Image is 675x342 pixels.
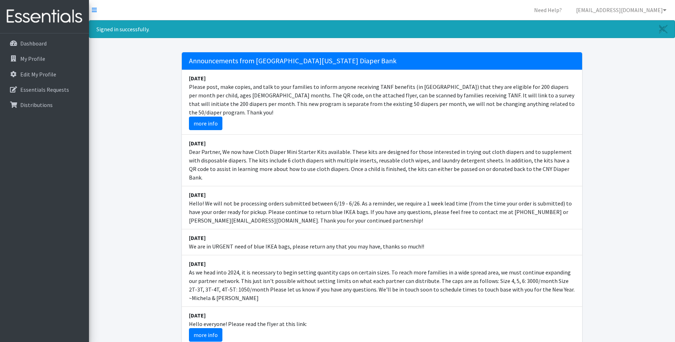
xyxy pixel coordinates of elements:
strong: [DATE] [189,140,206,147]
li: Please post, make copies, and talk to your families to inform anyone receiving TANF benefits (in ... [182,70,582,135]
a: Edit My Profile [3,67,86,81]
li: Dear Partner, We now have Cloth Diaper Mini Starter Kits available. These kits are designed for t... [182,135,582,186]
li: We are in URGENT need of blue IKEA bags, please return any that you may have, thanks so much!! [182,229,582,255]
p: My Profile [20,55,45,62]
a: more info [189,328,222,342]
a: Essentials Requests [3,82,86,97]
p: Essentials Requests [20,86,69,93]
p: Edit My Profile [20,71,56,78]
a: My Profile [3,52,86,66]
a: Dashboard [3,36,86,50]
li: As we head into 2024, it is necessary to begin setting quantity caps on certain sizes. To reach m... [182,255,582,307]
h5: Announcements from [GEOGRAPHIC_DATA][US_STATE] Diaper Bank [182,52,582,70]
strong: [DATE] [189,260,206,267]
div: Signed in successfully. [89,20,675,38]
a: Distributions [3,98,86,112]
a: [EMAIL_ADDRESS][DOMAIN_NAME] [570,3,672,17]
a: more info [189,117,222,130]
strong: [DATE] [189,75,206,82]
p: Dashboard [20,40,47,47]
p: Distributions [20,101,53,108]
strong: [DATE] [189,312,206,319]
strong: [DATE] [189,234,206,241]
img: HumanEssentials [3,5,86,28]
strong: [DATE] [189,191,206,198]
li: Hello! We will not be processing orders submitted between 6/19 - 6/26. As a reminder, we require ... [182,186,582,229]
a: Need Help? [528,3,568,17]
a: Close [652,21,675,38]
